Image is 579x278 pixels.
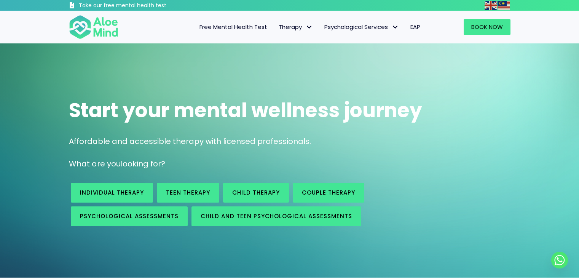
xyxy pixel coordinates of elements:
a: EAP [405,19,426,35]
a: Malay [498,1,510,10]
a: Whatsapp [551,252,568,268]
a: Take our free mental health test [69,2,207,11]
p: Affordable and accessible therapy with licensed professionals. [69,136,510,147]
nav: Menu [128,19,426,35]
span: Free Mental Health Test [199,23,267,31]
span: EAP [410,23,420,31]
span: What are you [69,158,121,169]
img: Aloe mind Logo [69,14,118,40]
span: Psychological Services: submenu [390,22,401,33]
a: TherapyTherapy: submenu [273,19,319,35]
a: Child and Teen Psychological assessments [191,206,361,226]
a: Free Mental Health Test [194,19,273,35]
span: Psychological assessments [80,212,179,220]
a: Book Now [464,19,510,35]
a: English [485,1,498,10]
span: Start your mental wellness journey [69,96,422,124]
span: Therapy: submenu [304,22,315,33]
span: Child Therapy [232,189,280,197]
span: looking for? [121,158,165,169]
span: Therapy [279,23,313,31]
a: Individual therapy [71,183,153,203]
a: Psychological ServicesPsychological Services: submenu [319,19,405,35]
span: Book Now [471,23,503,31]
a: Teen Therapy [157,183,219,203]
span: Child and Teen Psychological assessments [201,212,352,220]
a: Couple therapy [293,183,364,203]
a: Child Therapy [223,183,289,203]
h3: Take our free mental health test [79,2,207,10]
a: Psychological assessments [71,206,188,226]
span: Individual therapy [80,189,144,197]
span: Teen Therapy [166,189,210,197]
img: ms [498,1,510,10]
span: Couple therapy [302,189,355,197]
span: Psychological Services [324,23,399,31]
img: en [485,1,497,10]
